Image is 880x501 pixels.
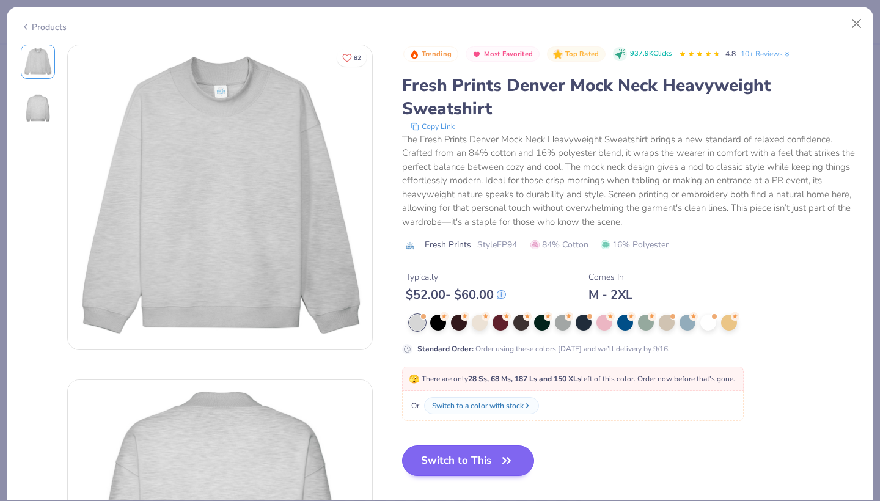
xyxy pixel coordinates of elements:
strong: Standard Order : [417,344,474,354]
strong: 28 Ss, 68 Ms, 187 Ls and 150 XLs [468,374,581,384]
img: Front [68,45,372,349]
img: brand logo [402,241,419,250]
span: 937.9K Clicks [630,49,672,59]
span: Trending [422,51,452,57]
img: Front [23,47,53,76]
img: Back [23,93,53,123]
div: Comes In [588,271,632,283]
button: Badge Button [403,46,458,62]
div: Order using these colors [DATE] and we’ll delivery by 9/16. [417,343,670,354]
span: Or [409,400,419,411]
span: There are only left of this color. Order now before that's gone. [409,374,735,384]
button: copy to clipboard [407,120,458,133]
span: 82 [354,55,361,61]
div: M - 2XL [588,287,632,302]
img: Top Rated sort [553,49,563,59]
span: Style FP94 [477,238,517,251]
span: Most Favorited [484,51,533,57]
span: 4.8 [725,49,736,59]
img: Trending sort [409,49,419,59]
button: Switch to This [402,445,535,476]
span: 16% Polyester [601,238,669,251]
span: 🫣 [409,373,419,385]
button: Badge Button [547,46,606,62]
div: Switch to a color with stock [432,400,524,411]
img: Most Favorited sort [472,49,482,59]
div: 4.8 Stars [679,45,721,64]
div: Fresh Prints Denver Mock Neck Heavyweight Sweatshirt [402,74,860,120]
span: Top Rated [565,51,599,57]
a: 10+ Reviews [741,48,791,59]
button: Like [337,49,367,67]
div: The Fresh Prints Denver Mock Neck Heavyweight Sweatshirt brings a new standard of relaxed confide... [402,133,860,229]
div: $ 52.00 - $ 60.00 [406,287,506,302]
span: Fresh Prints [425,238,471,251]
button: Close [845,12,868,35]
button: Badge Button [466,46,540,62]
span: 84% Cotton [530,238,588,251]
button: Switch to a color with stock [424,397,539,414]
div: Typically [406,271,506,283]
div: Products [21,21,67,34]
